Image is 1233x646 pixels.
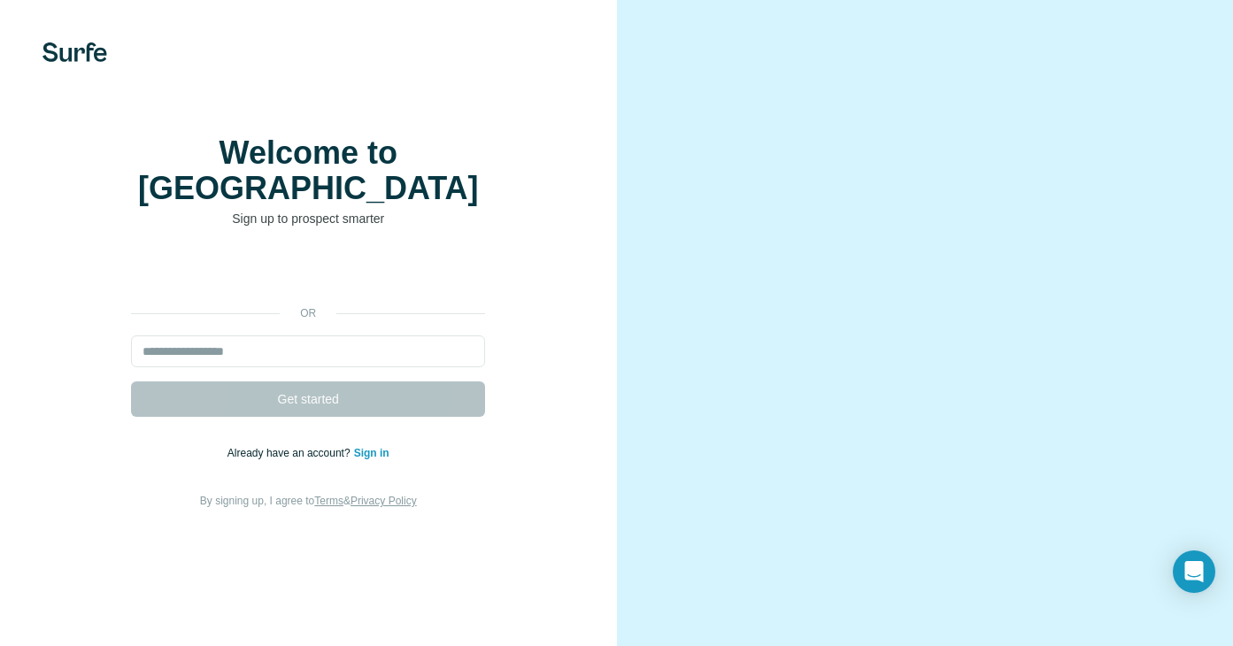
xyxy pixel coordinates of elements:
a: Sign in [354,447,389,459]
a: Terms [314,495,343,507]
a: Privacy Policy [351,495,417,507]
iframe: Schaltfläche „Über Google anmelden“ [122,254,494,293]
div: Open Intercom Messenger [1173,550,1215,593]
span: Already have an account? [227,447,354,459]
h1: Welcome to [GEOGRAPHIC_DATA] [131,135,485,206]
p: Sign up to prospect smarter [131,210,485,227]
p: or [280,305,336,321]
img: Surfe's logo [42,42,107,62]
span: By signing up, I agree to & [200,495,417,507]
